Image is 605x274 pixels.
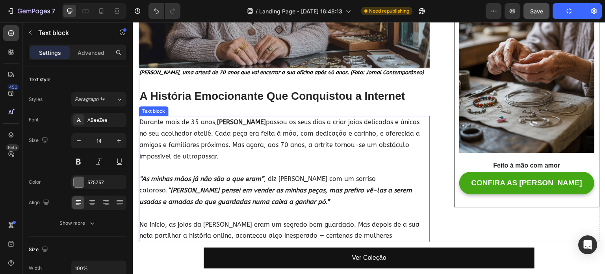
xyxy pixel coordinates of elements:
[7,197,296,231] p: No início, as joias da [PERSON_NAME] eram um segredo bem guardado. Mas depois de a sua neta parti...
[78,48,104,57] p: Advanced
[578,235,597,254] div: Open Intercom Messenger
[52,6,55,16] p: 7
[75,96,105,103] span: Paragraph 1*
[148,3,180,19] div: Undo/Redo
[29,198,51,208] div: Align
[29,179,41,186] div: Color
[7,95,296,151] p: Durante mais de 35 anos, passou os seus dias a criar joias delicadas e únicas no seu acolhedor at...
[530,8,543,15] span: Save
[7,153,131,160] strong: “As minhas mãos já não são o que eram”
[84,96,133,104] strong: [PERSON_NAME]
[360,140,427,147] strong: Feito à mão com amor
[29,135,50,146] div: Size
[339,156,450,166] p: CONFIRA AS [PERSON_NAME]
[59,219,96,227] div: Show more
[7,84,19,90] div: 450
[327,150,462,172] a: CONFIRA AS [PERSON_NAME]
[523,3,549,19] button: Save
[133,22,605,274] iframe: Design area
[29,116,39,123] div: Font
[7,151,296,197] p: , diz [PERSON_NAME] com um sorriso caloroso.
[3,3,59,19] button: 7
[29,96,43,103] div: Styles
[39,48,61,57] p: Settings
[219,230,253,242] p: Ver Coleção
[29,216,126,230] button: Show more
[6,66,297,82] h2: A História Emocionante Que Conquistou a Internet
[71,92,126,106] button: Paragraph 1*
[87,117,124,124] div: ABeeZee
[6,144,19,151] div: Beta
[29,76,50,83] div: Text style
[29,244,50,255] div: Size
[256,7,258,15] span: /
[29,265,42,272] div: Width
[7,47,291,53] strong: [PERSON_NAME], uma artesã de 70 anos que vai encerrar a sua oficina após 40 anos. (Foto: Jornal C...
[7,164,279,183] strong: “[PERSON_NAME] pensei em vender as minhas peças, mas prefiro vê-las a serem usadas e amadas do qu...
[369,7,409,15] span: Need republishing
[7,86,34,93] div: Text block
[87,179,124,186] div: 575757
[38,28,105,37] p: Text block
[259,7,342,15] span: Landing Page - [DATE] 16:48:13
